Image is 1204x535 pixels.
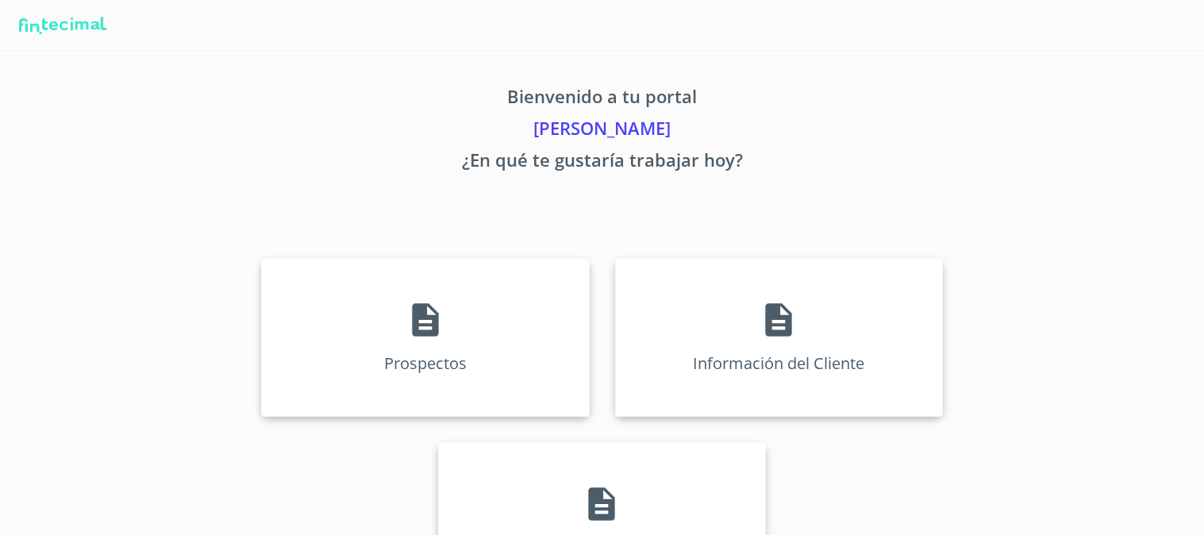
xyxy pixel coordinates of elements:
p: Bienvenido a tu portal [113,83,1091,115]
p: ¿En qué te gustaría trabajar hoy? [113,147,1091,179]
span: [PERSON_NAME] [1025,13,1166,38]
p: Prospectos [384,352,467,374]
p: Información del Cliente [693,352,864,374]
button: account of current user [1025,13,1185,38]
p: [PERSON_NAME] [113,115,1091,147]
